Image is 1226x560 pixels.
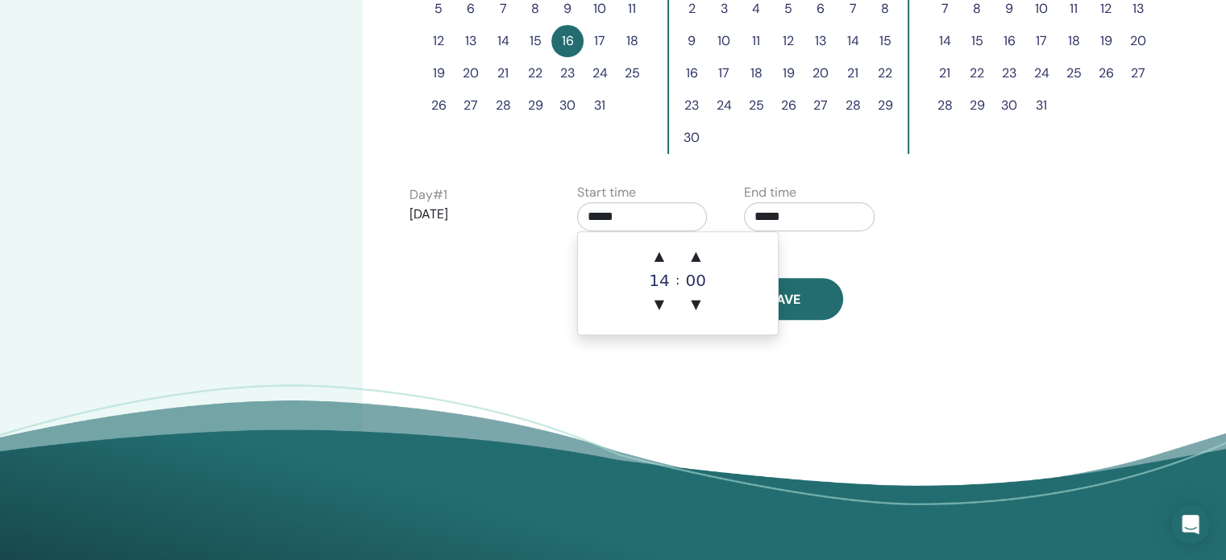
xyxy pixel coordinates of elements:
[837,57,869,89] button: 21
[740,57,772,89] button: 18
[675,89,708,122] button: 23
[772,89,804,122] button: 26
[993,57,1025,89] button: 23
[740,89,772,122] button: 25
[1122,57,1154,89] button: 27
[679,240,712,272] span: ▲
[409,185,447,205] label: Day # 1
[675,240,679,321] div: :
[708,25,740,57] button: 10
[675,25,708,57] button: 9
[1058,57,1090,89] button: 25
[616,25,648,57] button: 18
[455,89,487,122] button: 27
[422,25,455,57] button: 12
[584,57,616,89] button: 24
[869,89,901,122] button: 29
[519,89,551,122] button: 29
[643,240,675,272] span: ▲
[929,89,961,122] button: 28
[1025,57,1058,89] button: 24
[1090,57,1122,89] button: 26
[804,89,837,122] button: 27
[519,57,551,89] button: 22
[961,57,993,89] button: 22
[772,57,804,89] button: 19
[961,89,993,122] button: 29
[422,89,455,122] button: 26
[675,122,708,154] button: 30
[929,57,961,89] button: 21
[679,288,712,321] span: ▼
[422,57,455,89] button: 19
[1025,25,1058,57] button: 17
[551,57,584,89] button: 23
[961,25,993,57] button: 15
[616,57,648,89] button: 25
[584,89,616,122] button: 31
[804,25,837,57] button: 13
[725,278,843,320] button: Save
[1058,25,1090,57] button: 18
[929,25,961,57] button: 14
[772,25,804,57] button: 12
[708,57,740,89] button: 17
[455,57,487,89] button: 20
[643,288,675,321] span: ▼
[804,57,837,89] button: 20
[551,25,584,57] button: 16
[487,25,519,57] button: 14
[869,57,901,89] button: 22
[837,89,869,122] button: 28
[1122,25,1154,57] button: 20
[993,25,1025,57] button: 16
[519,25,551,57] button: 15
[455,25,487,57] button: 13
[409,205,540,224] p: [DATE]
[768,291,800,308] span: Save
[708,89,740,122] button: 24
[740,25,772,57] button: 11
[487,89,519,122] button: 28
[487,57,519,89] button: 21
[679,272,712,288] div: 00
[577,183,636,202] label: Start time
[993,89,1025,122] button: 30
[551,89,584,122] button: 30
[643,272,675,288] div: 14
[1171,505,1210,544] div: Open Intercom Messenger
[675,57,708,89] button: 16
[744,183,796,202] label: End time
[869,25,901,57] button: 15
[837,25,869,57] button: 14
[584,25,616,57] button: 17
[1090,25,1122,57] button: 19
[1025,89,1058,122] button: 31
